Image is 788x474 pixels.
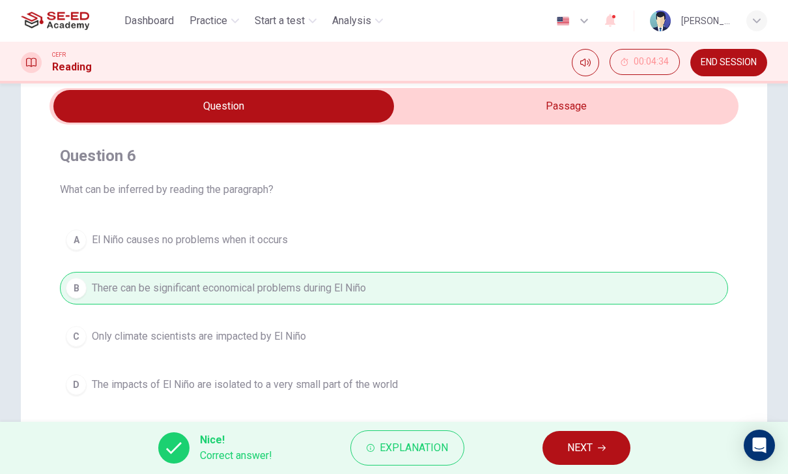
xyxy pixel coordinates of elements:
[249,9,322,33] button: Start a test
[701,57,757,68] span: END SESSION
[610,49,680,75] button: 00:04:34
[327,9,388,33] button: Analysis
[52,50,66,59] span: CEFR
[681,13,731,29] div: [PERSON_NAME]
[610,49,680,76] div: Hide
[190,13,227,29] span: Practice
[124,13,174,29] span: Dashboard
[255,13,305,29] span: Start a test
[350,430,464,466] button: Explanation
[119,9,179,33] button: Dashboard
[21,8,119,34] a: SE-ED Academy logo
[555,16,571,26] img: en
[332,13,371,29] span: Analysis
[380,439,448,457] span: Explanation
[690,49,767,76] button: END SESSION
[634,57,669,67] span: 00:04:34
[567,439,593,457] span: NEXT
[200,432,272,448] span: Nice!
[184,9,244,33] button: Practice
[542,431,630,465] button: NEXT
[744,430,775,461] div: Open Intercom Messenger
[572,49,599,76] div: Mute
[21,8,89,34] img: SE-ED Academy logo
[60,145,728,166] h4: Question 6
[60,182,728,198] span: What can be inferred by reading the paragraph?
[650,10,671,31] img: Profile picture
[200,448,272,464] span: Correct answer!
[52,59,92,75] h1: Reading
